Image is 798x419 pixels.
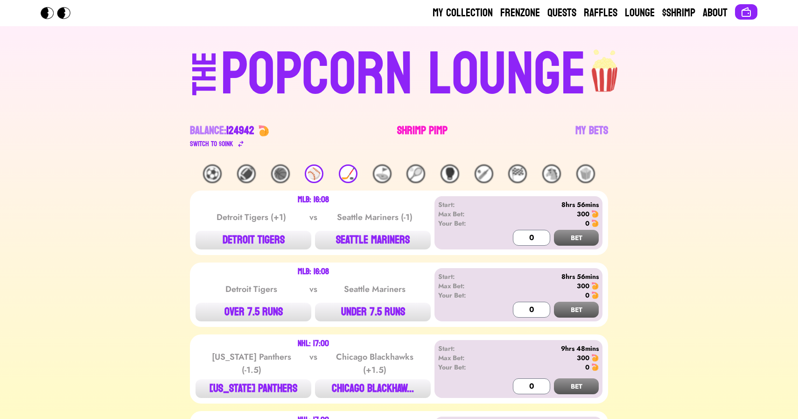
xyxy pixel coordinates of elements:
[196,303,311,321] button: OVER 7.5 RUNS
[586,41,624,93] img: popcorn
[492,272,599,281] div: 8hrs 56mins
[328,211,422,224] div: Seattle Mariners (-1)
[315,231,431,249] button: SEATTLE MARINERS
[298,340,329,348] div: NHL: 17:00
[328,350,422,376] div: Chicago Blackhawks (+1.5)
[438,200,492,209] div: Start:
[585,291,589,300] div: 0
[508,164,527,183] div: 🏁
[190,138,233,149] div: Switch to $ OINK
[204,211,299,224] div: Detroit Tigers (+1)
[577,353,589,362] div: 300
[196,231,311,249] button: DETROIT TIGERS
[438,219,492,228] div: Your Bet:
[438,272,492,281] div: Start:
[492,344,599,353] div: 9hrs 48mins
[373,164,392,183] div: ⛳️
[554,302,599,318] button: BET
[438,291,492,300] div: Your Bet:
[204,283,299,296] div: Detroit Tigers
[203,164,222,183] div: ⚽️
[741,7,752,18] img: Connect wallet
[584,6,617,21] a: Raffles
[305,164,323,183] div: ⚾️
[575,123,608,149] a: My Bets
[315,303,431,321] button: UNDER 7.5 RUNS
[554,378,599,394] button: BET
[591,291,599,299] img: 🍤
[308,350,319,376] div: vs
[441,164,459,183] div: 🥊
[591,363,599,371] img: 🍤
[438,344,492,353] div: Start:
[188,52,222,114] div: THE
[577,281,589,291] div: 300
[196,379,311,398] button: [US_STATE] PANTHERS
[500,6,540,21] a: Frenzone
[41,7,78,19] img: Popcorn
[438,362,492,372] div: Your Bet:
[339,164,357,183] div: 🏒
[591,220,599,227] img: 🍤
[190,123,254,138] div: Balance:
[433,6,493,21] a: My Collection
[271,164,290,183] div: 🏀
[438,281,492,291] div: Max Bet:
[475,164,493,183] div: 🏏
[591,282,599,290] img: 🍤
[438,353,492,362] div: Max Bet:
[703,6,728,21] a: About
[591,210,599,218] img: 🍤
[591,354,599,362] img: 🍤
[406,164,425,183] div: 🎾
[554,230,599,246] button: BET
[397,123,448,149] a: Shrimp Pimp
[298,196,329,204] div: MLB: 16:08
[221,45,586,105] div: POPCORN LOUNGE
[308,283,319,296] div: vs
[315,379,431,398] button: CHICAGO BLACKHAW...
[585,219,589,228] div: 0
[438,209,492,219] div: Max Bet:
[625,6,655,21] a: Lounge
[662,6,695,21] a: $Shrimp
[328,283,422,296] div: Seattle Mariners
[577,209,589,219] div: 300
[226,121,254,141] span: 124942
[308,211,319,224] div: vs
[585,362,589,372] div: 0
[237,164,256,183] div: 🏈
[492,200,599,209] div: 8hrs 56mins
[258,125,269,136] img: 🍤
[576,164,595,183] div: 🍿
[542,164,561,183] div: 🐴
[298,268,329,276] div: MLB: 16:08
[547,6,576,21] a: Quests
[204,350,299,376] div: [US_STATE] Panthers (-1.5)
[112,41,686,105] a: THEPOPCORN LOUNGEpopcorn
